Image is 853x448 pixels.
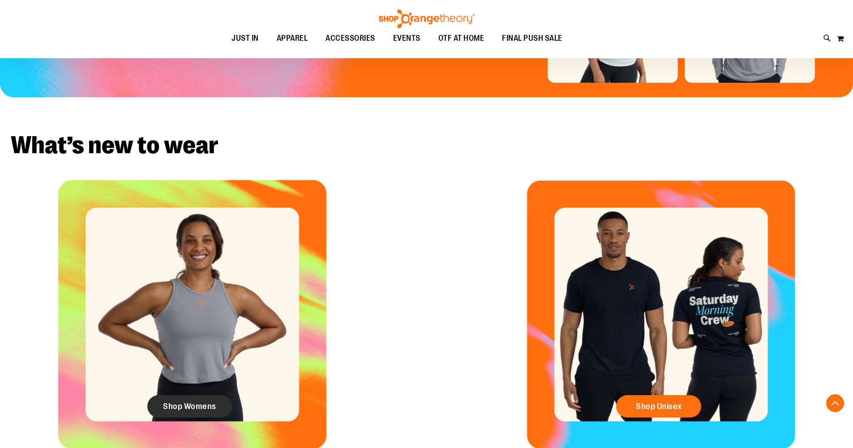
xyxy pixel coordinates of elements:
span: ACCESSORIES [326,28,375,48]
span: FINAL PUSH SALE [502,28,562,48]
a: EVENTS [384,28,429,49]
a: OTF AT HOME [429,28,493,49]
h2: What’s new to wear [11,133,842,158]
span: Shop Unisex [636,401,682,411]
button: Back To Top [826,394,844,412]
a: FINAL PUSH SALE [493,28,571,49]
span: EVENTS [393,28,420,48]
span: JUST IN [231,28,259,48]
a: Shop Unisex [616,395,701,418]
span: Shop Womens [163,401,216,411]
span: OTF AT HOME [438,28,484,48]
a: ACCESSORIES [317,28,384,49]
span: APPAREL [277,28,308,48]
a: APPAREL [268,28,317,49]
a: JUST IN [223,28,268,49]
img: Shop Orangetheory [377,9,476,28]
a: Shop Womens [147,395,232,418]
